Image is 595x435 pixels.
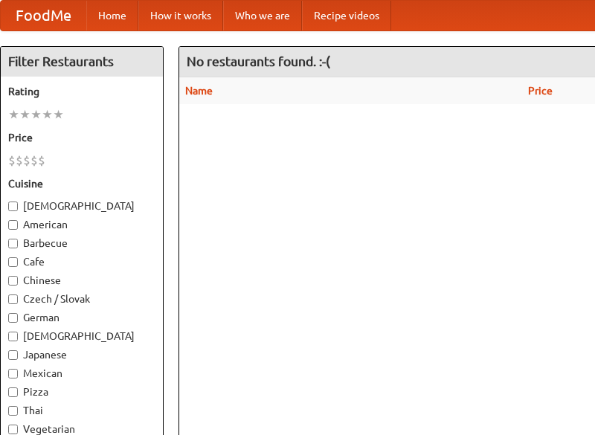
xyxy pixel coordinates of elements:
label: Mexican [8,366,155,381]
h5: Rating [8,84,155,99]
h5: Price [8,130,155,145]
li: ★ [8,106,19,123]
input: Vegetarian [8,425,18,434]
a: Name [185,85,213,97]
li: $ [8,152,16,169]
input: [DEMOGRAPHIC_DATA] [8,202,18,211]
li: ★ [19,106,30,123]
label: Japanese [8,347,155,362]
a: Recipe videos [302,1,391,30]
input: American [8,220,18,230]
li: ★ [42,106,53,123]
li: $ [23,152,30,169]
label: German [8,310,155,325]
label: Barbecue [8,236,155,251]
a: FoodMe [1,1,86,30]
li: $ [30,152,38,169]
input: Chinese [8,276,18,286]
li: ★ [53,106,64,123]
input: Barbecue [8,239,18,248]
input: Thai [8,406,18,416]
label: Pizza [8,384,155,399]
input: German [8,313,18,323]
li: $ [38,152,45,169]
label: American [8,217,155,232]
a: How it works [138,1,223,30]
input: Czech / Slovak [8,294,18,304]
label: Cafe [8,254,155,269]
label: Chinese [8,273,155,288]
h5: Cuisine [8,176,155,191]
input: Mexican [8,369,18,378]
label: Thai [8,403,155,418]
label: [DEMOGRAPHIC_DATA] [8,329,155,344]
li: $ [16,152,23,169]
ng-pluralize: No restaurants found. :-( [187,54,330,68]
input: [DEMOGRAPHIC_DATA] [8,332,18,341]
h4: Filter Restaurants [1,47,163,77]
a: Who we are [223,1,302,30]
label: Czech / Slovak [8,291,155,306]
label: [DEMOGRAPHIC_DATA] [8,199,155,213]
input: Pizza [8,387,18,397]
input: Japanese [8,350,18,360]
input: Cafe [8,257,18,267]
a: Price [528,85,553,97]
a: Home [86,1,138,30]
li: ★ [30,106,42,123]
